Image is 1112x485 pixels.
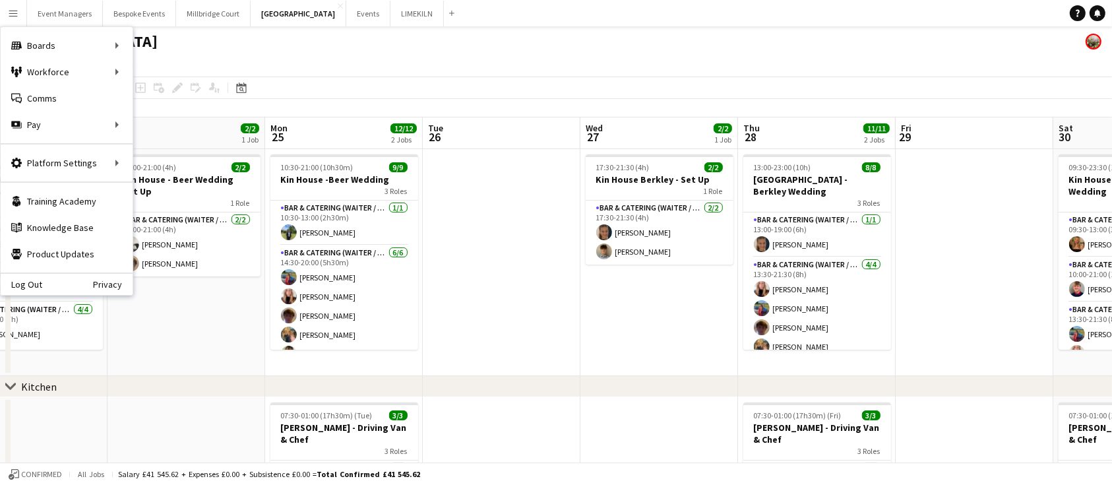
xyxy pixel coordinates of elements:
[704,162,723,172] span: 2/2
[862,162,880,172] span: 8/8
[1086,34,1101,49] app-user-avatar: Staffing Manager
[1,279,42,290] a: Log Out
[704,186,723,196] span: 1 Role
[714,123,732,133] span: 2/2
[385,446,408,456] span: 3 Roles
[317,469,420,479] span: Total Confirmed £41 545.62
[586,154,733,265] app-job-card: 17:30-21:30 (4h)2/2Kin House Berkley - Set Up1 RoleBar & Catering (Waiter / waitress)2/217:30-21:...
[428,122,443,134] span: Tue
[241,135,259,145] div: 1 Job
[741,129,760,145] span: 28
[390,123,417,133] span: 12/12
[754,162,811,172] span: 13:00-23:00 (10h)
[113,174,261,197] h3: Kin House - Beer Wedding Set Up
[743,422,891,445] h3: [PERSON_NAME] - Driving Van & Chef
[1,214,133,241] a: Knowledge Base
[251,1,346,26] button: [GEOGRAPHIC_DATA]
[1,188,133,214] a: Training Academy
[7,467,64,482] button: Confirmed
[714,135,731,145] div: 1 Job
[270,201,418,245] app-card-role: Bar & Catering (Waiter / waitress)1/110:30-13:00 (2h30m)[PERSON_NAME]
[231,198,250,208] span: 1 Role
[270,122,288,134] span: Mon
[232,162,250,172] span: 2/2
[596,162,650,172] span: 17:30-21:30 (4h)
[270,154,418,350] app-job-card: 10:30-21:00 (10h30m)9/9Kin House -Beer Wedding3 RolesBar & Catering (Waiter / waitress)1/110:30-1...
[75,469,107,479] span: All jobs
[586,201,733,265] app-card-role: Bar & Catering (Waiter / waitress)2/217:30-21:30 (4h)[PERSON_NAME][PERSON_NAME]
[1059,122,1073,134] span: Sat
[1,85,133,112] a: Comms
[1057,129,1073,145] span: 30
[743,154,891,350] app-job-card: 13:00-23:00 (10h)8/8[GEOGRAPHIC_DATA] - Berkley Wedding3 RolesBar & Catering (Waiter / waitress)1...
[113,212,261,276] app-card-role: Bar & Catering (Waiter / waitress)2/217:00-21:00 (4h)[PERSON_NAME][PERSON_NAME]
[426,129,443,145] span: 26
[346,1,390,26] button: Events
[391,135,416,145] div: 2 Jobs
[270,174,418,185] h3: Kin House -Beer Wedding
[103,1,176,26] button: Bespoke Events
[899,129,911,145] span: 29
[754,410,842,420] span: 07:30-01:00 (17h30m) (Fri)
[1,112,133,138] div: Pay
[586,122,603,134] span: Wed
[21,380,57,393] div: Kitchen
[862,410,880,420] span: 3/3
[21,470,62,479] span: Confirmed
[1,241,133,267] a: Product Updates
[93,279,133,290] a: Privacy
[123,162,177,172] span: 17:00-21:00 (4h)
[743,174,891,197] h3: [GEOGRAPHIC_DATA] - Berkley Wedding
[268,129,288,145] span: 25
[390,1,444,26] button: LIMEKILN
[281,162,354,172] span: 10:30-21:00 (10h30m)
[281,410,373,420] span: 07:30-01:00 (17h30m) (Tue)
[389,410,408,420] span: 3/3
[385,186,408,196] span: 3 Roles
[270,422,418,445] h3: [PERSON_NAME] - Driving Van & Chef
[586,174,733,185] h3: Kin House Berkley - Set Up
[743,122,760,134] span: Thu
[743,257,891,360] app-card-role: Bar & Catering (Waiter / waitress)4/413:30-21:30 (8h)[PERSON_NAME][PERSON_NAME][PERSON_NAME][PERS...
[389,162,408,172] span: 9/9
[901,122,911,134] span: Fri
[176,1,251,26] button: Millbridge Court
[863,123,890,133] span: 11/11
[1,150,133,176] div: Platform Settings
[858,446,880,456] span: 3 Roles
[864,135,889,145] div: 2 Jobs
[1,59,133,85] div: Workforce
[584,129,603,145] span: 27
[858,198,880,208] span: 3 Roles
[743,212,891,257] app-card-role: Bar & Catering (Waiter / waitress)1/113:00-19:00 (6h)[PERSON_NAME]
[118,469,420,479] div: Salary £41 545.62 + Expenses £0.00 + Subsistence £0.00 =
[270,245,418,386] app-card-role: Bar & Catering (Waiter / waitress)6/614:30-20:00 (5h30m)[PERSON_NAME][PERSON_NAME][PERSON_NAME][P...
[113,154,261,276] app-job-card: 17:00-21:00 (4h)2/2Kin House - Beer Wedding Set Up1 RoleBar & Catering (Waiter / waitress)2/217:0...
[1,32,133,59] div: Boards
[27,1,103,26] button: Event Managers
[241,123,259,133] span: 2/2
